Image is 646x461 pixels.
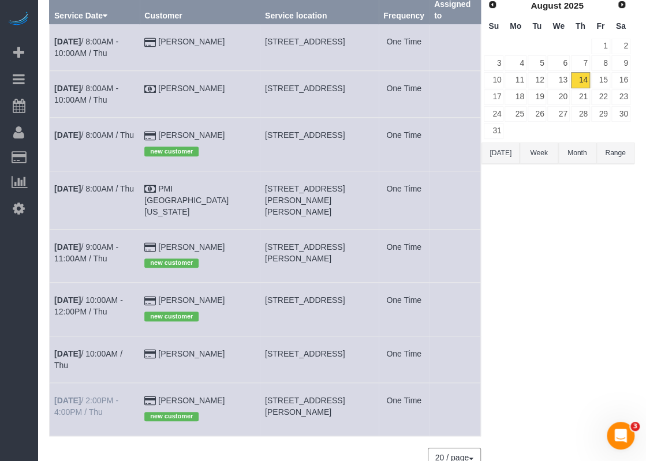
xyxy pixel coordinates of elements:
[260,118,378,171] td: Service location
[144,312,199,321] span: new customer
[379,336,430,383] td: Frequency
[140,71,260,118] td: Customer
[260,229,378,282] td: Service location
[144,258,199,268] span: new customer
[528,72,547,88] a: 12
[591,72,610,88] a: 15
[558,143,596,164] button: Month
[429,118,480,171] td: Assigned to
[140,336,260,383] td: Customer
[265,84,345,93] span: [STREET_ADDRESS]
[50,171,140,229] td: Schedule date
[50,71,140,118] td: Schedule date
[54,349,81,358] b: [DATE]
[54,130,134,140] a: [DATE]/ 8:00AM / Thu
[140,383,260,436] td: Customer
[54,295,123,316] a: [DATE]/ 10:00AM - 12:00PM / Thu
[144,39,156,47] i: Credit Card Payment
[158,396,225,405] a: [PERSON_NAME]
[547,55,569,71] a: 6
[265,295,345,305] span: [STREET_ADDRESS]
[552,21,565,31] span: Wednesday
[429,24,480,71] td: Assigned to
[531,1,561,10] span: August
[265,37,345,46] span: [STREET_ADDRESS]
[591,39,610,54] a: 1
[484,55,503,71] a: 3
[510,21,521,31] span: Monday
[563,1,583,10] span: 2025
[144,85,156,93] i: Check Payment
[144,297,156,305] i: Credit Card Payment
[611,39,630,54] a: 2
[596,21,604,31] span: Friday
[379,71,430,118] td: Frequency
[571,55,590,71] a: 7
[54,84,118,104] a: [DATE]/ 8:00AM - 10:00AM / Thu
[50,229,140,282] td: Schedule date
[265,349,345,358] span: [STREET_ADDRESS]
[505,89,526,105] a: 18
[50,383,140,436] td: Schedule date
[260,24,378,71] td: Service location
[379,283,430,336] td: Frequency
[158,130,225,140] a: [PERSON_NAME]
[532,21,542,31] span: Tuesday
[54,184,81,193] b: [DATE]
[54,37,81,46] b: [DATE]
[144,132,156,140] i: Credit Card Payment
[379,229,430,282] td: Frequency
[607,422,634,449] iframe: Intercom live chat
[54,396,81,405] b: [DATE]
[144,147,199,156] span: new customer
[265,242,345,263] span: [STREET_ADDRESS][PERSON_NAME]
[591,106,610,122] a: 29
[547,72,569,88] a: 13
[591,55,610,71] a: 8
[616,21,626,31] span: Saturday
[528,106,547,122] a: 26
[488,21,499,31] span: Sunday
[528,55,547,71] a: 5
[158,242,225,252] a: [PERSON_NAME]
[260,383,378,436] td: Service location
[484,89,503,105] a: 17
[140,171,260,229] td: Customer
[611,72,630,88] a: 16
[571,106,590,122] a: 28
[505,106,526,122] a: 25
[520,143,558,164] button: Week
[571,72,590,88] a: 14
[144,412,199,421] span: new customer
[547,106,569,122] a: 27
[158,295,225,305] a: [PERSON_NAME]
[7,12,30,28] img: Automaid Logo
[481,143,520,164] button: [DATE]
[265,184,345,216] span: [STREET_ADDRESS][PERSON_NAME][PERSON_NAME]
[54,349,122,370] a: [DATE]/ 10:00AM / Thu
[596,143,634,164] button: Range
[260,171,378,229] td: Service location
[630,422,640,431] span: 3
[484,106,503,122] a: 24
[50,336,140,383] td: Schedule date
[429,229,480,282] td: Assigned to
[144,243,156,252] i: Credit Card Payment
[144,185,156,193] i: Check Payment
[54,184,134,193] a: [DATE]/ 8:00AM / Thu
[379,171,430,229] td: Frequency
[50,283,140,336] td: Schedule date
[144,350,156,358] i: Credit Card Payment
[429,283,480,336] td: Assigned to
[611,89,630,105] a: 23
[505,72,526,88] a: 11
[54,130,81,140] b: [DATE]
[50,118,140,171] td: Schedule date
[144,397,156,405] i: Credit Card Payment
[265,130,345,140] span: [STREET_ADDRESS]
[505,55,526,71] a: 4
[611,106,630,122] a: 30
[379,383,430,436] td: Frequency
[528,89,547,105] a: 19
[547,89,569,105] a: 20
